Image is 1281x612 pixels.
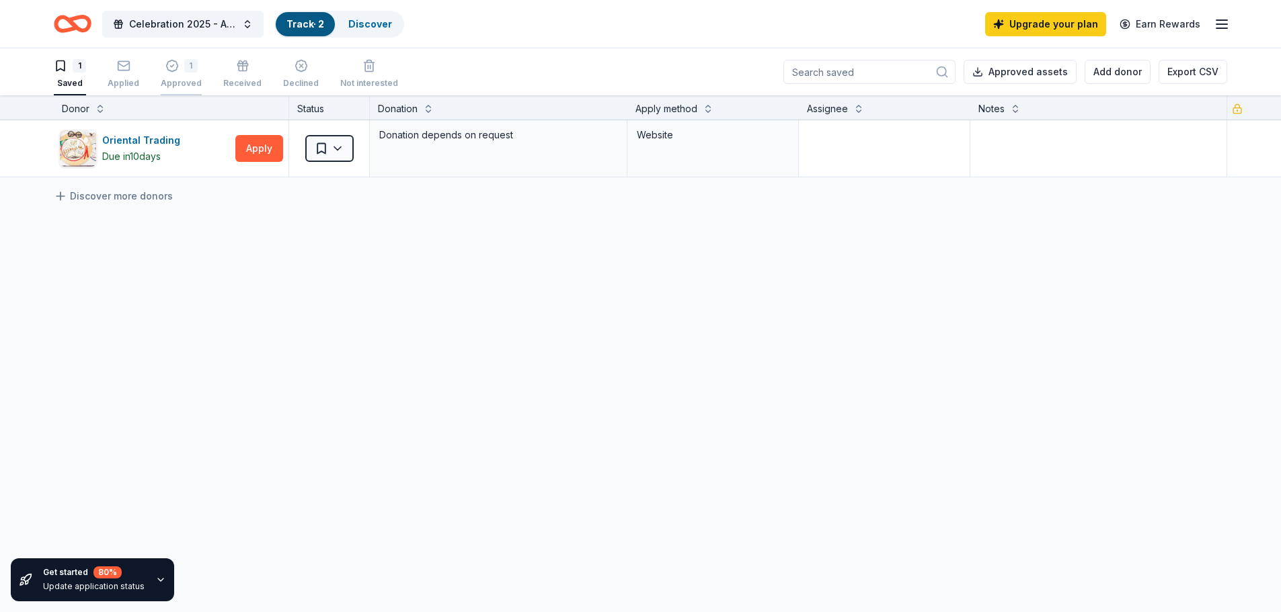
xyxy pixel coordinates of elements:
button: Celebration 2025 - AAPA [102,11,264,38]
img: Image for Oriental Trading [60,130,96,167]
div: Notes [978,101,1005,117]
a: Discover [348,18,392,30]
button: Applied [108,54,139,95]
a: Upgrade your plan [985,12,1106,36]
button: Declined [283,54,319,95]
div: Received [223,78,262,89]
button: Received [223,54,262,95]
div: Website [637,127,789,143]
button: 1Approved [161,54,202,95]
button: Add donor [1085,60,1151,84]
button: Approved assets [964,60,1077,84]
div: 1 [184,59,198,73]
div: Assignee [807,101,848,117]
div: 1 [73,59,86,73]
div: Donor [62,101,89,117]
div: Approved [161,78,202,89]
div: Donation [378,101,418,117]
button: Image for Oriental TradingOriental TradingDue in10days [59,130,230,167]
div: Declined [283,78,319,89]
div: Not interested [340,78,398,89]
div: 80 % [93,566,122,578]
span: Celebration 2025 - AAPA [129,16,237,32]
div: Donation depends on request [378,126,619,144]
div: Update application status [43,581,145,592]
div: Status [289,95,370,120]
div: Due in 10 days [102,148,161,165]
button: Track· 2Discover [274,11,404,38]
button: Export CSV [1159,60,1227,84]
div: Oriental Trading [102,132,186,148]
div: Applied [108,78,139,89]
a: Track· 2 [286,18,324,30]
div: Saved [54,78,86,89]
button: Not interested [340,54,398,95]
button: 1Saved [54,54,86,95]
a: Home [54,8,91,40]
input: Search saved [783,60,956,84]
a: Earn Rewards [1112,12,1208,36]
button: Apply [235,135,283,162]
a: Discover more donors [54,188,173,204]
div: Get started [43,566,145,578]
div: Apply method [635,101,697,117]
